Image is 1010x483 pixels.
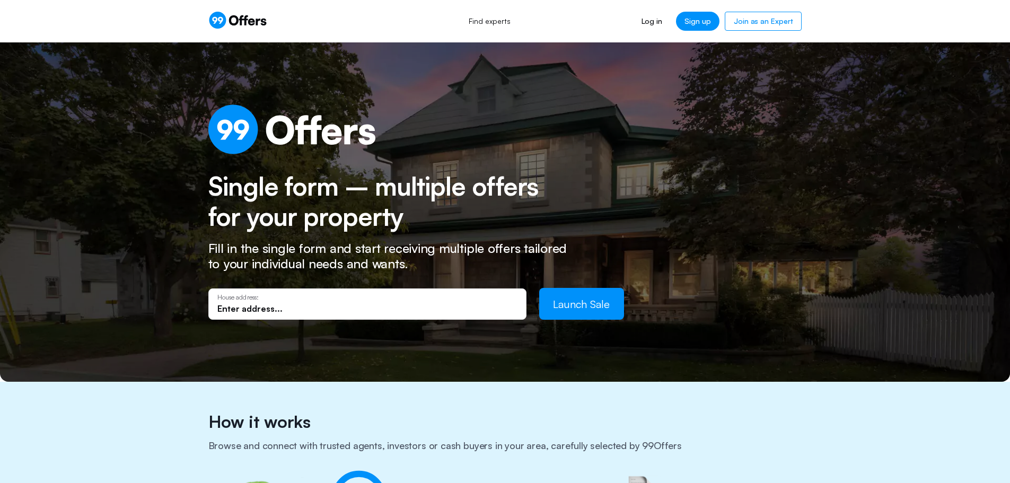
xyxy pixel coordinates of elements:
[217,303,517,314] input: Enter address...
[676,12,719,31] a: Sign up
[208,411,802,440] h2: How it works
[208,440,802,469] h3: Browse and connect with trusted agents, investors or cash buyers in your area, carefully selected...
[539,288,624,320] button: Launch Sale
[633,12,671,31] a: Log in
[725,12,802,31] a: Join as an Expert
[217,294,517,301] p: House address:
[208,241,579,271] p: Fill in the single form and start receiving multiple offers tailored to your individual needs and...
[208,171,561,232] h2: Single form – multiple offers for your property
[553,297,610,311] span: Launch Sale
[457,10,522,33] a: Find experts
